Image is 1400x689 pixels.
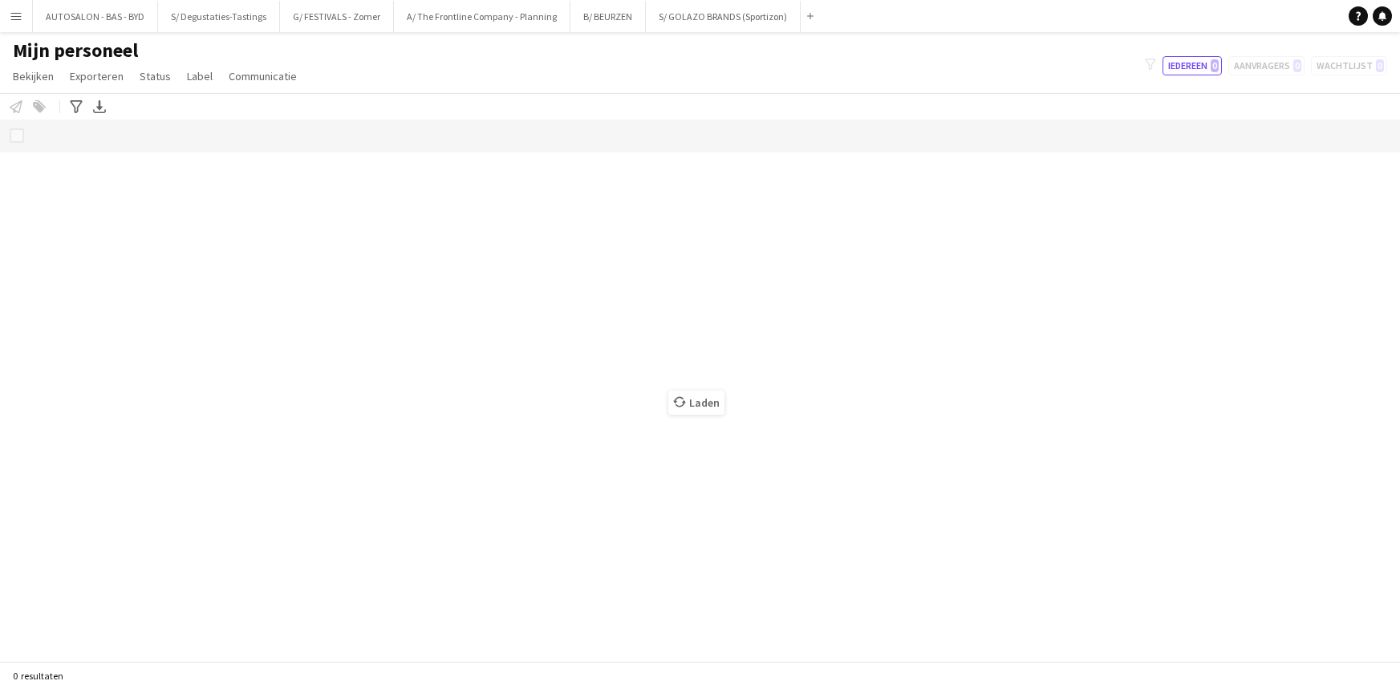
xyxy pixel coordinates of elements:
[1163,56,1222,75] button: Iedereen0
[181,66,219,87] a: Label
[133,66,177,87] a: Status
[187,69,213,83] span: Label
[222,66,303,87] a: Communicatie
[158,1,280,32] button: S/ Degustaties-Tastings
[63,66,130,87] a: Exporteren
[570,1,646,32] button: B/ BEURZEN
[668,391,724,415] span: Laden
[90,97,109,116] app-action-btn: Exporteer XLSX
[33,1,158,32] button: AUTOSALON - BAS - BYD
[140,69,171,83] span: Status
[13,69,54,83] span: Bekijken
[67,97,86,116] app-action-btn: Geavanceerde filters
[13,39,138,63] span: Mijn personeel
[280,1,394,32] button: G/ FESTIVALS - Zomer
[70,69,124,83] span: Exporteren
[229,69,297,83] span: Communicatie
[6,66,60,87] a: Bekijken
[646,1,801,32] button: S/ GOLAZO BRANDS (Sportizon)
[394,1,570,32] button: A/ The Frontline Company - Planning
[1211,59,1219,72] span: 0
